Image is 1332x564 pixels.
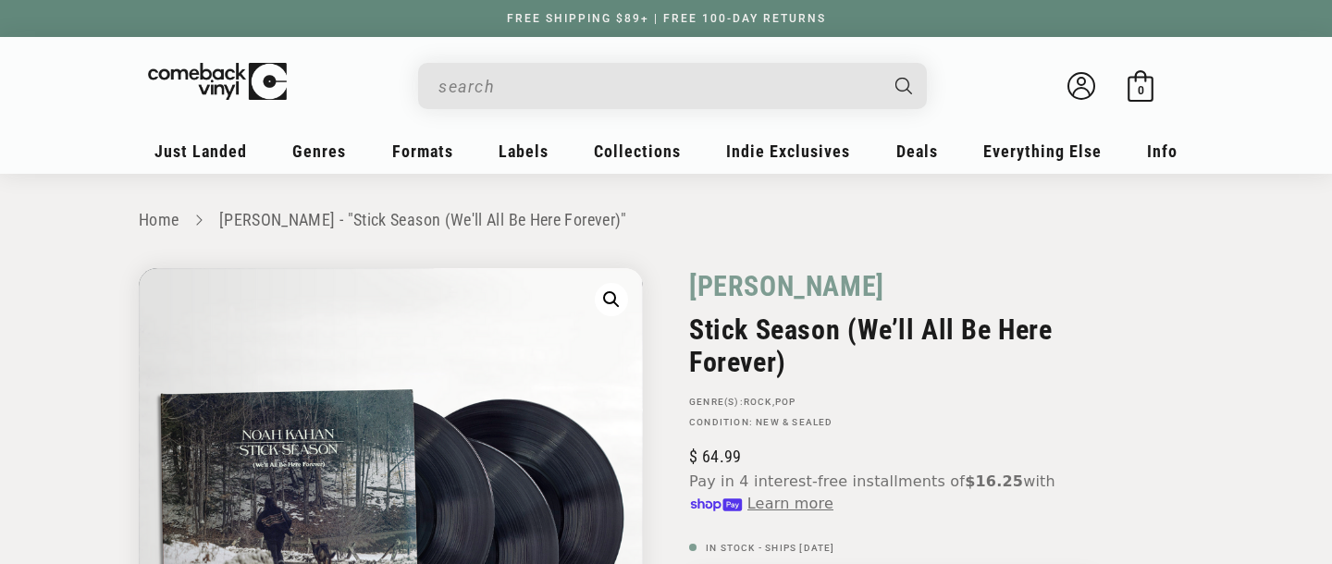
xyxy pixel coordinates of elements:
[689,417,1096,428] p: Condition: New & Sealed
[392,141,453,161] span: Formats
[896,141,938,161] span: Deals
[438,67,877,105] input: search
[689,397,1096,408] p: GENRE(S): ,
[744,397,772,407] a: Rock
[689,543,1096,554] p: In Stock - Ships [DATE]
[219,210,627,229] a: [PERSON_NAME] - "Stick Season (We'll All Be Here Forever)"
[1138,83,1144,97] span: 0
[594,141,681,161] span: Collections
[488,12,845,25] a: FREE SHIPPING $89+ | FREE 100-DAY RETURNS
[292,141,346,161] span: Genres
[983,141,1102,161] span: Everything Else
[726,141,850,161] span: Indie Exclusives
[499,141,549,161] span: Labels
[139,207,1193,234] nav: breadcrumbs
[418,63,927,109] div: Search
[775,397,796,407] a: Pop
[689,447,741,466] span: 64.99
[139,210,179,229] a: Home
[689,268,884,304] a: [PERSON_NAME]
[1147,141,1178,161] span: Info
[880,63,930,109] button: Search
[689,447,697,466] span: $
[689,313,1096,378] h2: Stick Season (We’ll All Be Here Forever)
[154,141,247,161] span: Just Landed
